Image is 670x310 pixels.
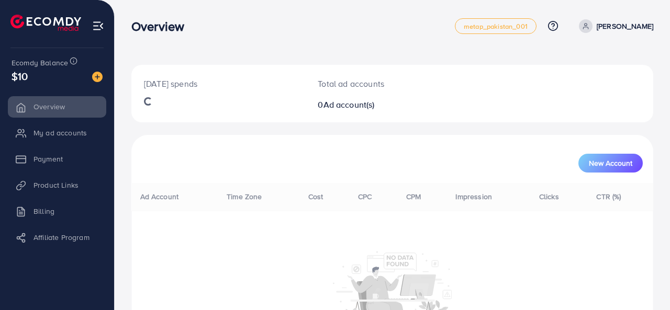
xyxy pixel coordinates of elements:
span: $10 [12,68,28,84]
img: menu [92,20,104,32]
a: [PERSON_NAME] [575,19,653,33]
h2: 0 [318,100,423,110]
p: [DATE] spends [144,77,293,90]
p: [PERSON_NAME] [597,20,653,32]
img: image [92,72,103,82]
img: logo [10,15,81,31]
span: Ad account(s) [323,99,375,110]
a: metap_pakistan_001 [455,18,537,34]
h3: Overview [131,19,193,34]
span: metap_pakistan_001 [464,23,528,30]
span: New Account [589,159,632,167]
span: Ecomdy Balance [12,58,68,68]
button: New Account [578,154,643,173]
p: Total ad accounts [318,77,423,90]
